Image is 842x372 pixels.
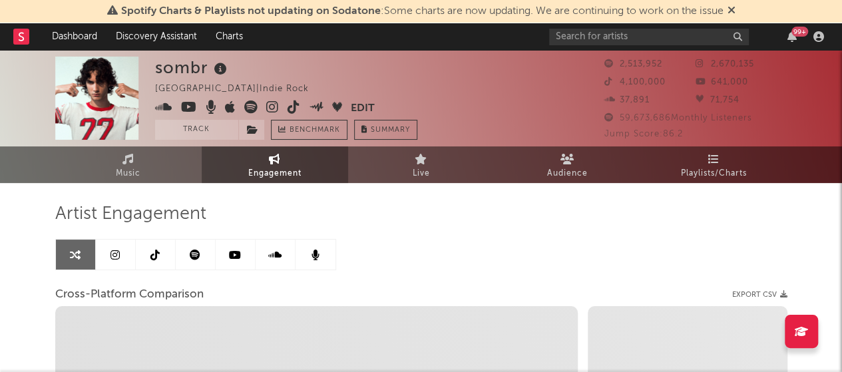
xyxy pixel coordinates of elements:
[604,114,752,122] span: 59,673,686 Monthly Listeners
[732,291,787,299] button: Export CSV
[155,81,324,97] div: [GEOGRAPHIC_DATA] | Indie Rock
[604,130,683,138] span: Jump Score: 86.2
[696,60,754,69] span: 2,670,135
[681,166,747,182] span: Playlists/Charts
[371,126,410,134] span: Summary
[121,6,381,17] span: Spotify Charts & Playlists not updating on Sodatone
[202,146,348,183] a: Engagement
[55,146,202,183] a: Music
[696,96,739,104] span: 71,754
[116,166,140,182] span: Music
[206,23,252,50] a: Charts
[604,96,650,104] span: 37,891
[413,166,430,182] span: Live
[696,78,748,87] span: 641,000
[55,287,204,303] span: Cross-Platform Comparison
[604,60,662,69] span: 2,513,952
[354,120,417,140] button: Summary
[155,120,238,140] button: Track
[271,120,347,140] a: Benchmark
[547,166,588,182] span: Audience
[549,29,749,45] input: Search for artists
[348,146,495,183] a: Live
[290,122,340,138] span: Benchmark
[248,166,302,182] span: Engagement
[351,100,375,117] button: Edit
[728,6,736,17] span: Dismiss
[641,146,787,183] a: Playlists/Charts
[787,31,797,42] button: 99+
[495,146,641,183] a: Audience
[106,23,206,50] a: Discovery Assistant
[604,78,666,87] span: 4,100,000
[155,57,230,79] div: sombr
[55,206,206,222] span: Artist Engagement
[43,23,106,50] a: Dashboard
[121,6,724,17] span: : Some charts are now updating. We are continuing to work on the issue
[791,27,808,37] div: 99 +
